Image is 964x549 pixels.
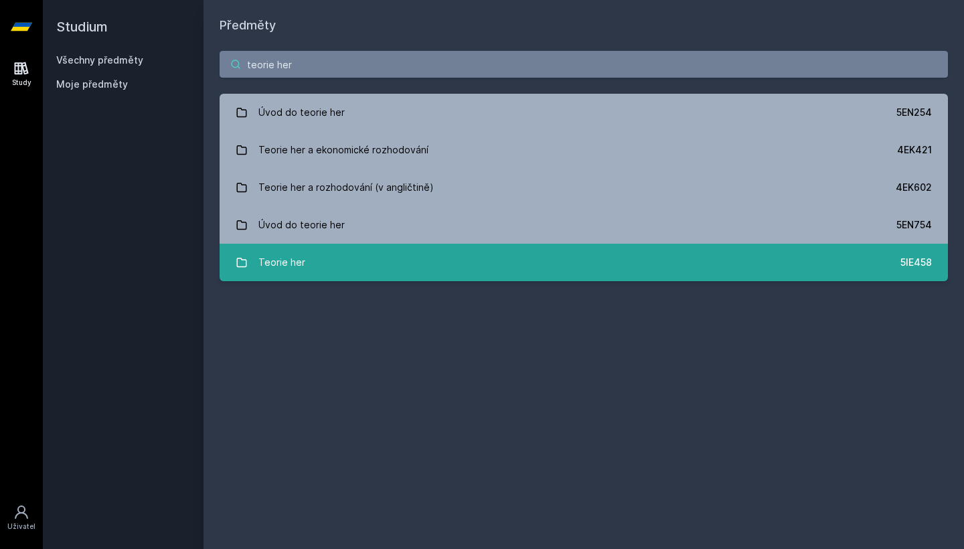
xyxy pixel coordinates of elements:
[220,94,948,131] a: Úvod do teorie her 5EN254
[258,212,345,238] div: Úvod do teorie her
[12,78,31,88] div: Study
[220,16,948,35] h1: Předměty
[56,78,128,91] span: Moje předměty
[258,249,305,276] div: Teorie her
[220,131,948,169] a: Teorie her a ekonomické rozhodování 4EK421
[258,99,345,126] div: Úvod do teorie her
[220,169,948,206] a: Teorie her a rozhodování (v angličtině) 4EK602
[220,206,948,244] a: Úvod do teorie her 5EN754
[896,106,932,119] div: 5EN254
[56,54,143,66] a: Všechny předměty
[896,181,932,194] div: 4EK602
[900,256,932,269] div: 5IE458
[7,522,35,532] div: Uživatel
[3,497,40,538] a: Uživatel
[258,137,428,163] div: Teorie her a ekonomické rozhodování
[220,244,948,281] a: Teorie her 5IE458
[220,51,948,78] input: Název nebo ident předmětu…
[897,143,932,157] div: 4EK421
[258,174,434,201] div: Teorie her a rozhodování (v angličtině)
[3,54,40,94] a: Study
[896,218,932,232] div: 5EN754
